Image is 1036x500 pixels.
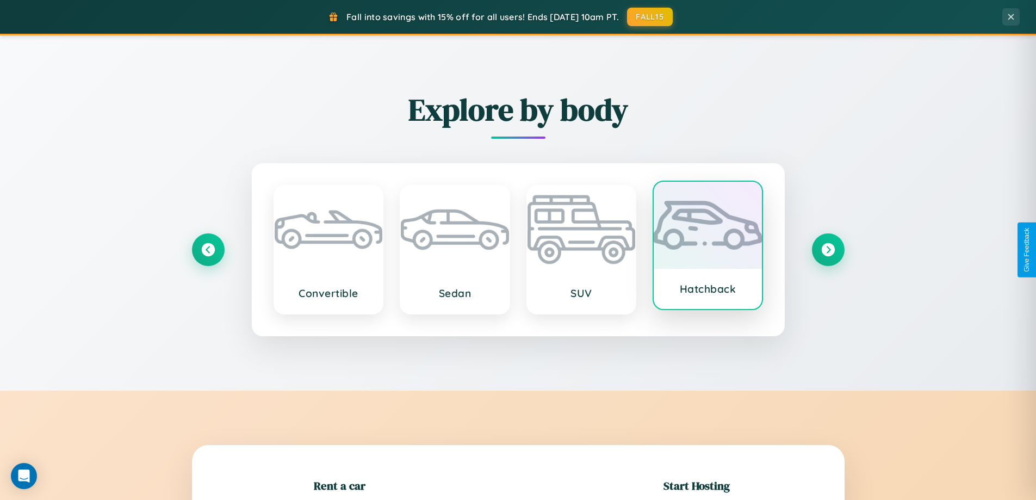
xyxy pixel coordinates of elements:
button: FALL15 [627,8,673,26]
h2: Rent a car [314,478,365,493]
span: Fall into savings with 15% off for all users! Ends [DATE] 10am PT. [346,11,619,22]
h3: Convertible [286,287,372,300]
h3: SUV [538,287,625,300]
h3: Sedan [412,287,498,300]
div: Give Feedback [1023,228,1031,272]
div: Open Intercom Messenger [11,463,37,489]
h3: Hatchback [665,282,751,295]
h2: Start Hosting [663,478,730,493]
h2: Explore by body [192,89,845,131]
